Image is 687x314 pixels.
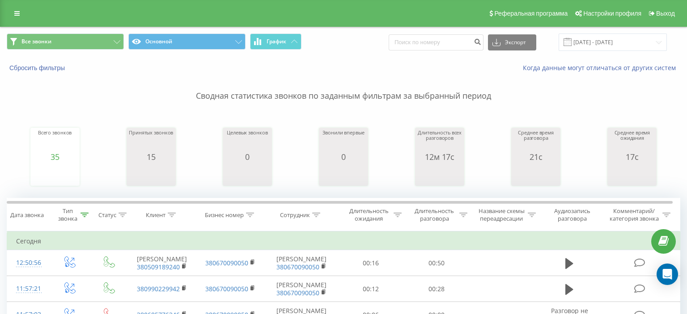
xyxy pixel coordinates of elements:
div: Среднее время разговора [513,130,558,152]
div: Название схемы переадресации [478,207,526,222]
span: Реферальная программа [494,10,568,17]
div: 15 [129,152,173,161]
a: 380670090050 [205,285,248,293]
div: Длительность всех разговоров [417,130,462,152]
td: [PERSON_NAME] [264,276,338,302]
div: Всего звонков [38,130,72,152]
td: 00:12 [338,276,404,302]
td: 00:28 [404,276,470,302]
td: [PERSON_NAME] [128,250,196,276]
div: 11:57:21 [16,280,40,297]
div: Тип звонка [57,207,78,222]
td: 00:16 [338,250,404,276]
div: 17с [610,152,654,161]
div: Длительность разговора [412,207,457,222]
a: 380670090050 [276,263,319,271]
a: 380990229942 [137,285,180,293]
span: Все звонки [21,38,51,45]
button: Все звонки [7,33,124,50]
div: 21с [513,152,558,161]
span: Настройки профиля [583,10,641,17]
div: Клиент [146,211,165,219]
a: 380670090050 [205,259,248,267]
div: Среднее время ожидания [610,130,654,152]
a: Когда данные могут отличаться от других систем [523,63,680,72]
div: 12м 17с [417,152,462,161]
div: Бизнес номер [205,211,244,219]
button: Сбросить фильтры [7,64,69,72]
div: Комментарий/категория звонка [608,207,660,222]
div: Принятых звонков [129,130,173,152]
span: Выход [656,10,675,17]
div: Сотрудник [280,211,310,219]
p: Сводная статистика звонков по заданным фильтрам за выбранный период [7,72,680,102]
input: Поиск по номеру [389,34,483,50]
td: [PERSON_NAME] [264,250,338,276]
div: Целевых звонков [227,130,267,152]
div: 0 [322,152,364,161]
div: Дата звонка [10,211,44,219]
div: 12:50:56 [16,254,40,272]
div: Аудиозапись разговора [546,207,599,222]
td: 00:50 [404,250,470,276]
div: Статус [98,211,116,219]
div: 35 [38,152,72,161]
button: График [250,33,301,50]
div: 0 [227,152,267,161]
button: Основной [128,33,246,50]
a: 380509189240 [137,263,180,271]
span: График [267,38,286,45]
div: Звонили впервые [322,130,364,152]
div: Open Intercom Messenger [657,264,678,285]
button: Экспорт [488,34,536,50]
a: 380670090050 [276,289,319,297]
div: Длительность ожидания [346,207,391,222]
td: Сегодня [7,232,680,250]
